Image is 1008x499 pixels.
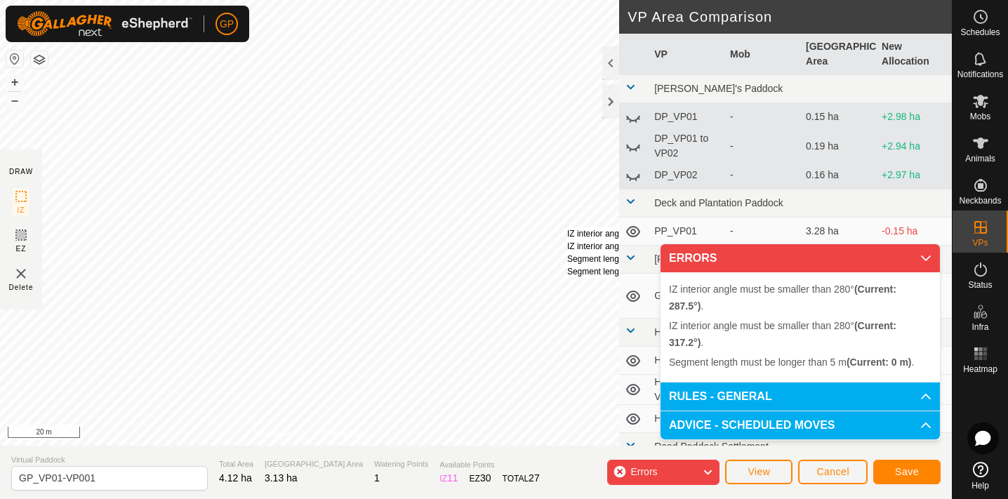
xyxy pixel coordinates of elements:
[748,466,770,477] span: View
[6,74,23,91] button: +
[630,466,657,477] span: Errors
[219,458,253,470] span: Total Area
[16,244,27,254] span: EZ
[654,197,783,208] span: Deck and Plantation Paddock
[800,131,876,161] td: 0.19 ha
[669,420,835,431] span: ADVICE - SCHEDULED MOVES
[730,224,795,239] div: -
[470,471,491,486] div: EZ
[960,28,1000,36] span: Schedules
[374,458,428,470] span: Watering Points
[895,466,919,477] span: Save
[965,154,995,163] span: Animals
[17,11,192,36] img: Gallagher Logo
[800,34,876,75] th: [GEOGRAPHIC_DATA] Area
[9,282,34,293] span: Delete
[669,253,717,264] span: ERRORS
[649,274,724,319] td: GP_VP01
[661,244,940,272] p-accordion-header: ERRORS
[649,131,724,161] td: DP_VP01 to VP02
[265,458,363,470] span: [GEOGRAPHIC_DATA] Area
[649,218,724,246] td: PP_VP01
[649,103,724,131] td: DP_VP01
[800,161,876,189] td: 0.16 ha
[649,347,724,375] td: HPR_VP02
[800,103,876,131] td: 0.15 ha
[654,441,769,452] span: Road Paddock Settlement
[669,391,772,402] span: RULES - GENERAL
[876,103,952,131] td: +2.98 ha
[816,466,849,477] span: Cancel
[971,481,989,490] span: Help
[649,405,724,433] td: HPR_VP03
[480,472,491,484] span: 30
[324,427,365,440] a: Contact Us
[724,34,800,75] th: Mob
[876,34,952,75] th: New Allocation
[220,17,234,32] span: GP
[968,281,992,289] span: Status
[654,326,749,338] span: House Paddock Right
[669,284,896,312] span: IZ interior angle must be smaller than 280° .
[567,227,794,278] div: IZ interior angle must be smaller than 280° . IZ interior angle must be smaller than 280° . Segme...
[957,70,1003,79] span: Notifications
[374,472,380,484] span: 1
[953,456,1008,495] a: Help
[876,218,952,246] td: -0.15 ha
[628,8,952,25] h2: VP Area Comparison
[730,109,795,124] div: -
[725,460,793,484] button: View
[963,365,997,373] span: Heatmap
[649,375,724,405] td: HPR_VP02 to VP03
[649,161,724,189] td: DP_VP02
[800,218,876,246] td: 3.28 ha
[661,382,940,411] p-accordion-header: RULES - GENERAL
[219,472,252,484] span: 4.12 ha
[6,51,23,67] button: Reset Map
[654,83,783,94] span: [PERSON_NAME]'s Paddock
[876,161,952,189] td: +2.97 ha
[503,471,540,486] div: TOTAL
[11,454,208,466] span: Virtual Paddock
[439,459,539,471] span: Available Points
[31,51,48,68] button: Map Layers
[873,460,941,484] button: Save
[661,272,940,382] p-accordion-content: ERRORS
[6,92,23,109] button: –
[876,131,952,161] td: +2.94 ha
[13,265,29,282] img: VP
[447,472,458,484] span: 11
[654,253,818,265] span: [PERSON_NAME] [PERSON_NAME]
[798,460,868,484] button: Cancel
[18,205,25,215] span: IZ
[669,357,914,368] span: Segment length must be longer than 5 m .
[254,427,307,440] a: Privacy Policy
[9,166,33,177] div: DRAW
[661,411,940,439] p-accordion-header: ADVICE - SCHEDULED MOVES
[439,471,458,486] div: IZ
[669,320,896,348] span: IZ interior angle must be smaller than 280° .
[730,139,795,154] div: -
[970,112,990,121] span: Mobs
[529,472,540,484] span: 27
[847,357,912,368] b: (Current: 0 m)
[730,168,795,182] div: -
[265,472,298,484] span: 3.13 ha
[972,239,988,247] span: VPs
[959,197,1001,205] span: Neckbands
[971,323,988,331] span: Infra
[649,34,724,75] th: VP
